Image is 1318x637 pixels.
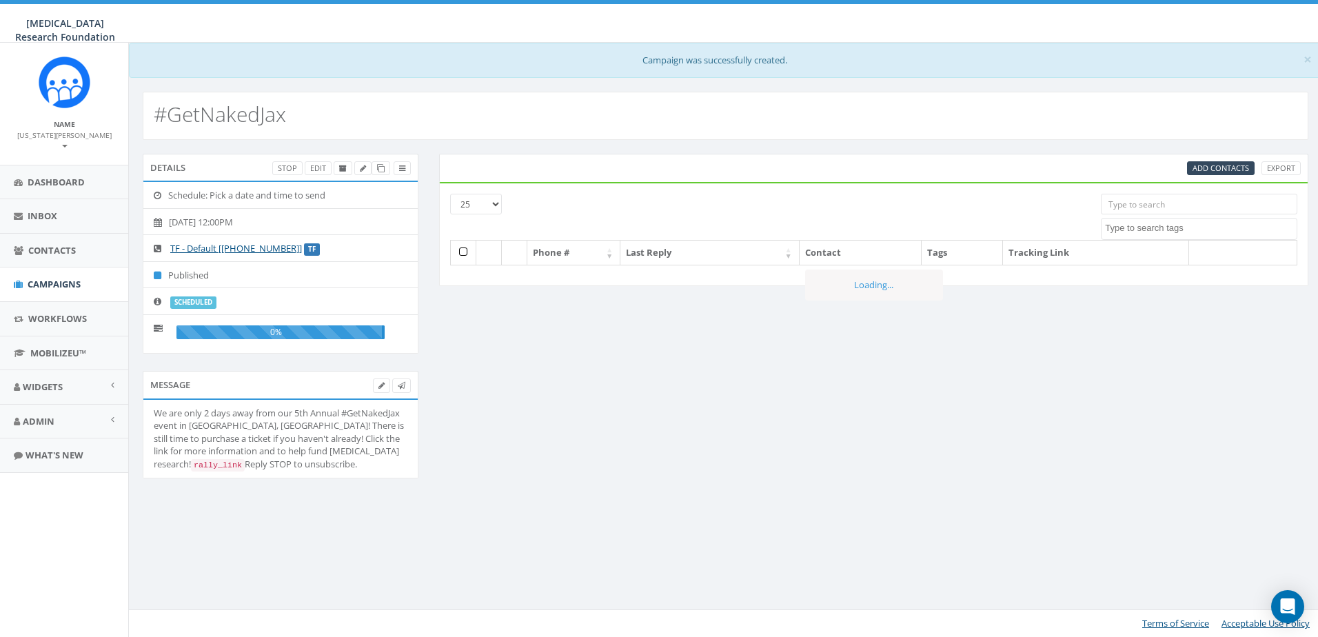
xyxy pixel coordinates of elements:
span: Archive Campaign [339,163,347,173]
a: Add Contacts [1187,161,1255,176]
span: Campaigns [28,278,81,290]
i: Published [154,271,168,280]
div: Open Intercom Messenger [1271,590,1304,623]
span: What's New [26,449,83,461]
span: Add Contacts [1193,163,1249,173]
span: Dashboard [28,176,85,188]
label: TF [304,243,320,256]
a: Acceptable Use Policy [1221,617,1310,629]
a: TF - Default [[PHONE_NUMBER]] [170,242,302,254]
a: Export [1261,161,1301,176]
span: CSV files only [1193,163,1249,173]
span: Edit Campaign Title [360,163,366,173]
div: 0% [176,325,385,339]
li: Published [143,261,418,289]
li: [DATE] 12:00PM [143,208,418,236]
span: Workflows [28,312,87,325]
code: rally_link [191,459,245,472]
div: We are only 2 days away from our 5th Annual #GetNakedJax event in [GEOGRAPHIC_DATA], [GEOGRAPHIC_... [154,407,407,472]
span: Clone Campaign [377,163,385,173]
span: [MEDICAL_DATA] Research Foundation [15,17,115,43]
th: Last Reply [620,241,800,265]
span: × [1304,50,1312,69]
th: Phone # [527,241,620,265]
textarea: Search [1105,222,1297,234]
span: Edit Campaign Body [378,380,385,390]
span: View Campaign Delivery Statistics [399,163,405,173]
a: [US_STATE][PERSON_NAME] [17,128,112,152]
i: Schedule: Pick a date and time to send [154,191,168,200]
small: [US_STATE][PERSON_NAME] [17,130,112,151]
img: Rally_Corp_Icon.png [39,57,90,108]
a: Stop [272,161,303,176]
a: Edit [305,161,332,176]
div: Details [143,154,418,181]
button: Close [1304,52,1312,67]
span: Contacts [28,244,76,256]
li: Schedule: Pick a date and time to send [143,182,418,209]
th: Tags [922,241,1003,265]
th: Contact [800,241,922,265]
div: Message [143,371,418,398]
span: MobilizeU™ [30,347,86,359]
th: Tracking Link [1003,241,1189,265]
span: Admin [23,415,54,427]
span: Widgets [23,381,63,393]
a: Terms of Service [1142,617,1209,629]
div: Loading... [805,270,943,301]
small: Name [54,119,75,129]
label: scheduled [170,296,216,309]
h2: #GetNakedJax [154,103,286,125]
span: Inbox [28,210,57,222]
input: Type to search [1101,194,1297,214]
span: Send Test Message [398,380,405,390]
